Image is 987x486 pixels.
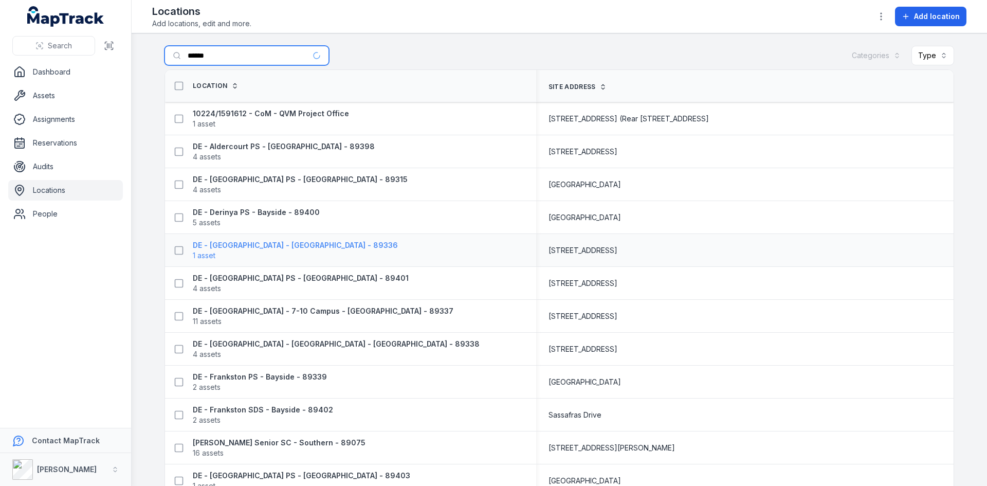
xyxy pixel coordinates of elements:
button: Add location [895,7,966,26]
span: [STREET_ADDRESS][PERSON_NAME] [549,443,675,453]
strong: [PERSON_NAME] [37,465,97,474]
span: 2 assets [193,382,221,392]
strong: [PERSON_NAME] Senior SC - Southern - 89075 [193,438,365,448]
span: [STREET_ADDRESS] [549,147,617,157]
strong: 10224/1591612 - CoM - QVM Project Office [193,109,349,119]
span: 4 assets [193,349,221,359]
span: Site address [549,83,596,91]
strong: DE - [GEOGRAPHIC_DATA] - [GEOGRAPHIC_DATA] - [GEOGRAPHIC_DATA] - 89338 [193,339,480,349]
span: [STREET_ADDRESS] [549,245,617,256]
span: Location [193,82,227,90]
strong: DE - [GEOGRAPHIC_DATA] PS - [GEOGRAPHIC_DATA] - 89401 [193,273,409,283]
span: [GEOGRAPHIC_DATA] [549,212,621,223]
a: DE - [GEOGRAPHIC_DATA] - [GEOGRAPHIC_DATA] - [GEOGRAPHIC_DATA] - 893384 assets [193,339,480,359]
span: [GEOGRAPHIC_DATA] [549,179,621,190]
span: [STREET_ADDRESS] (Rear [STREET_ADDRESS] [549,114,709,124]
span: Sassafras Drive [549,410,601,420]
strong: DE - Frankston SDS - Bayside - 89402 [193,405,333,415]
a: Reservations [8,133,123,153]
a: Location [193,82,239,90]
span: [STREET_ADDRESS] [549,344,617,354]
a: Dashboard [8,62,123,82]
span: [GEOGRAPHIC_DATA] [549,476,621,486]
strong: Contact MapTrack [32,436,100,445]
button: Search [12,36,95,56]
strong: DE - [GEOGRAPHIC_DATA] PS - [GEOGRAPHIC_DATA] - 89403 [193,471,410,481]
span: 16 assets [193,448,224,458]
h2: Locations [152,4,251,19]
span: [STREET_ADDRESS] [549,278,617,289]
span: 11 assets [193,316,222,327]
span: 5 assets [193,218,221,228]
strong: DE - Frankston PS - Bayside - 89339 [193,372,327,382]
a: DE - [GEOGRAPHIC_DATA] PS - [GEOGRAPHIC_DATA] - 893154 assets [193,174,408,195]
a: [PERSON_NAME] Senior SC - Southern - 8907516 assets [193,438,365,458]
a: Assignments [8,109,123,130]
a: MapTrack [27,6,104,27]
a: Assets [8,85,123,106]
span: Search [48,41,72,51]
span: 2 assets [193,415,221,425]
strong: DE - [GEOGRAPHIC_DATA] - 7-10 Campus - [GEOGRAPHIC_DATA] - 89337 [193,306,453,316]
a: DE - Frankston SDS - Bayside - 894022 assets [193,405,333,425]
a: 10224/1591612 - CoM - QVM Project Office1 asset [193,109,349,129]
span: [GEOGRAPHIC_DATA] [549,377,621,387]
a: Site address [549,83,607,91]
button: Type [911,46,954,65]
a: DE - Derinya PS - Bayside - 894005 assets [193,207,320,228]
strong: DE - [GEOGRAPHIC_DATA] PS - [GEOGRAPHIC_DATA] - 89315 [193,174,408,185]
strong: DE - Aldercourt PS - [GEOGRAPHIC_DATA] - 89398 [193,141,375,152]
a: Audits [8,156,123,177]
a: DE - Frankston PS - Bayside - 893392 assets [193,372,327,392]
span: 1 asset [193,119,215,129]
strong: DE - Derinya PS - Bayside - 89400 [193,207,320,218]
strong: DE - [GEOGRAPHIC_DATA] - [GEOGRAPHIC_DATA] - 89336 [193,240,398,250]
a: DE - [GEOGRAPHIC_DATA] PS - [GEOGRAPHIC_DATA] - 894014 assets [193,273,409,294]
a: Locations [8,180,123,201]
a: DE - [GEOGRAPHIC_DATA] - 7-10 Campus - [GEOGRAPHIC_DATA] - 8933711 assets [193,306,453,327]
a: DE - [GEOGRAPHIC_DATA] - [GEOGRAPHIC_DATA] - 893361 asset [193,240,398,261]
span: 4 assets [193,152,221,162]
span: 4 assets [193,185,221,195]
span: Add location [914,11,960,22]
span: 4 assets [193,283,221,294]
span: Add locations, edit and more. [152,19,251,29]
a: DE - Aldercourt PS - [GEOGRAPHIC_DATA] - 893984 assets [193,141,375,162]
a: People [8,204,123,224]
span: 1 asset [193,250,215,261]
span: [STREET_ADDRESS] [549,311,617,321]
